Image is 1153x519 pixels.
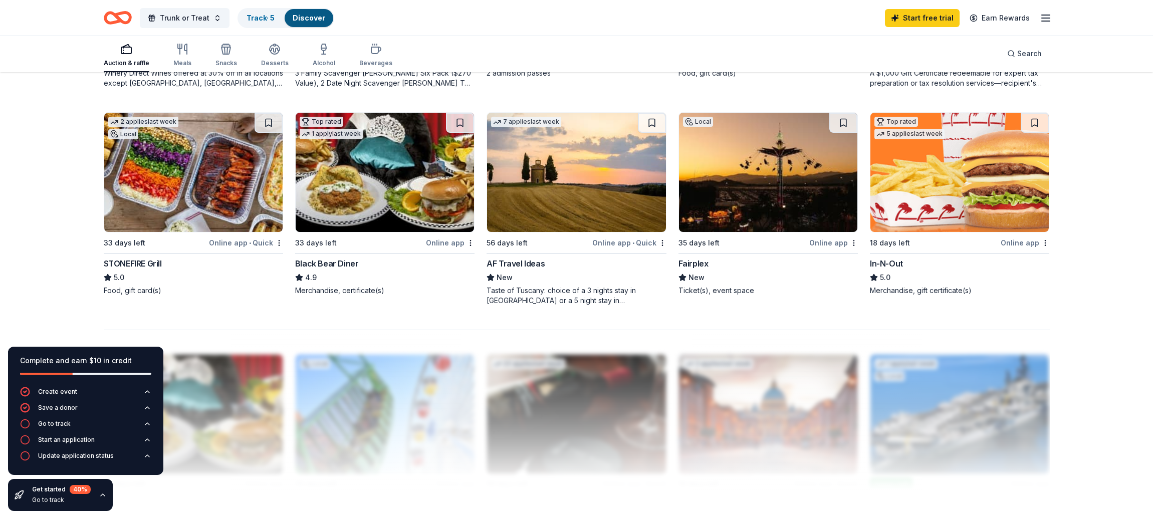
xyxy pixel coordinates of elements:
[678,257,709,270] div: Fairplex
[295,286,475,296] div: Merchandise, certificate(s)
[108,117,178,127] div: 2 applies last week
[487,237,528,249] div: 56 days left
[999,44,1050,64] button: Search
[160,12,209,24] span: Trunk or Treat
[870,237,910,249] div: 18 days left
[632,239,634,247] span: •
[874,117,918,127] div: Top rated
[305,272,317,284] span: 4.9
[688,272,705,284] span: New
[487,113,665,232] img: Image for AF Travel Ideas
[104,59,149,67] div: Auction & raffle
[870,113,1049,232] img: Image for In-N-Out
[261,39,289,72] button: Desserts
[880,272,890,284] span: 5.0
[592,236,666,249] div: Online app Quick
[678,68,858,78] div: Food, gift card(s)
[491,117,561,127] div: 7 applies last week
[104,237,145,249] div: 33 days left
[38,452,114,460] div: Update application status
[964,9,1036,27] a: Earn Rewards
[140,8,229,28] button: Trunk or Treat
[247,14,275,22] a: Track· 5
[20,403,151,419] button: Save a donor
[215,59,237,67] div: Snacks
[238,8,334,28] button: Track· 5Discover
[487,257,545,270] div: AF Travel Ideas
[678,286,858,296] div: Ticket(s), event space
[874,129,945,139] div: 5 applies last week
[426,236,475,249] div: Online app
[679,113,857,232] img: Image for Fairplex
[104,113,283,232] img: Image for STONEFIRE Grill
[32,485,91,494] div: Get started
[20,387,151,403] button: Create event
[295,237,337,249] div: 33 days left
[313,39,335,72] button: Alcohol
[20,435,151,451] button: Start an application
[104,286,283,296] div: Food, gift card(s)
[104,68,283,88] div: Winery Direct Wines offered at 30% off in all locations except [GEOGRAPHIC_DATA], [GEOGRAPHIC_DAT...
[114,272,124,284] span: 5.0
[104,257,162,270] div: STONEFIRE Grill
[215,39,237,72] button: Snacks
[683,117,713,127] div: Local
[1001,236,1049,249] div: Online app
[1017,48,1042,60] span: Search
[173,59,191,67] div: Meals
[295,257,359,270] div: Black Bear Diner
[295,68,475,88] div: 3 Family Scavenger [PERSON_NAME] Six Pack ($270 Value), 2 Date Night Scavenger [PERSON_NAME] Two ...
[38,420,71,428] div: Go to track
[104,6,132,30] a: Home
[38,388,77,396] div: Create event
[809,236,858,249] div: Online app
[487,68,666,78] div: 2 admission passes
[870,112,1049,296] a: Image for In-N-OutTop rated5 applieslast week18 days leftOnline appIn-N-Out5.0Merchandise, gift c...
[678,237,720,249] div: 35 days left
[487,112,666,306] a: Image for AF Travel Ideas7 applieslast week56 days leftOnline app•QuickAF Travel IdeasNewTaste of...
[293,14,325,22] a: Discover
[300,117,343,127] div: Top rated
[359,39,392,72] button: Beverages
[104,39,149,72] button: Auction & raffle
[70,485,91,494] div: 40 %
[295,112,475,296] a: Image for Black Bear DinerTop rated1 applylast week33 days leftOnline appBlack Bear Diner4.9Merch...
[38,436,95,444] div: Start an application
[20,451,151,467] button: Update application status
[20,355,151,367] div: Complete and earn $10 in credit
[487,286,666,306] div: Taste of Tuscany: choice of a 3 nights stay in [GEOGRAPHIC_DATA] or a 5 night stay in [GEOGRAPHIC...
[108,129,138,139] div: Local
[20,419,151,435] button: Go to track
[261,59,289,67] div: Desserts
[104,112,283,296] a: Image for STONEFIRE Grill2 applieslast weekLocal33 days leftOnline app•QuickSTONEFIRE Grill5.0Foo...
[296,113,474,232] img: Image for Black Bear Diner
[359,59,392,67] div: Beverages
[209,236,283,249] div: Online app Quick
[300,129,363,139] div: 1 apply last week
[870,68,1049,88] div: A $1,000 Gift Certificate redeemable for expert tax preparation or tax resolution services—recipi...
[313,59,335,67] div: Alcohol
[497,272,513,284] span: New
[870,257,903,270] div: In-N-Out
[173,39,191,72] button: Meals
[885,9,960,27] a: Start free trial
[38,404,78,412] div: Save a donor
[870,286,1049,296] div: Merchandise, gift certificate(s)
[678,112,858,296] a: Image for FairplexLocal35 days leftOnline appFairplexNewTicket(s), event space
[32,496,91,504] div: Go to track
[249,239,251,247] span: •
